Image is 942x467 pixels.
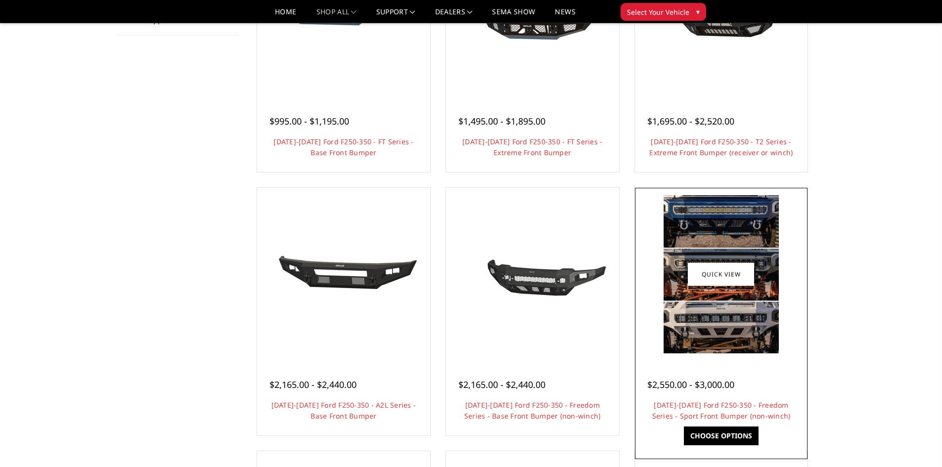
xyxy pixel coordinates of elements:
[260,190,428,358] a: 2023-2025 Ford F250-350 - A2L Series - Base Front Bumper
[464,400,601,421] a: [DATE]-[DATE] Ford F250-350 - Freedom Series - Base Front Bumper (non-winch)
[555,8,575,23] a: News
[316,8,357,23] a: shop all
[647,379,734,390] span: $2,550.00 - $3,000.00
[621,3,706,21] button: Select Your Vehicle
[273,137,413,157] a: [DATE]-[DATE] Ford F250-350 - FT Series - Base Front Bumper
[458,115,545,127] span: $1,495.00 - $1,895.00
[647,115,734,127] span: $1,695.00 - $2,520.00
[462,137,602,157] a: [DATE]-[DATE] Ford F250-350 - FT Series - Extreme Front Bumper
[637,190,806,358] a: 2023-2025 Ford F250-350 - Freedom Series - Sport Front Bumper (non-winch) Multiple lighting options
[449,190,617,358] a: 2023-2025 Ford F250-350 - Freedom Series - Base Front Bumper (non-winch) 2023-2025 Ford F250-350 ...
[376,8,415,23] a: Support
[893,420,942,467] iframe: Chat Widget
[458,379,545,390] span: $2,165.00 - $2,440.00
[492,8,535,23] a: SEMA Show
[664,195,779,353] img: Multiple lighting options
[271,400,416,421] a: [DATE]-[DATE] Ford F250-350 - A2L Series - Base Front Bumper
[696,6,700,17] span: ▾
[435,8,473,23] a: Dealers
[652,400,791,421] a: [DATE]-[DATE] Ford F250-350 - Freedom Series - Sport Front Bumper (non-winch)
[265,238,423,310] img: 2023-2025 Ford F250-350 - A2L Series - Base Front Bumper
[684,426,759,445] a: Choose Options
[649,137,793,157] a: [DATE]-[DATE] Ford F250-350 - T2 Series - Extreme Front Bumper (receiver or winch)
[269,115,349,127] span: $995.00 - $1,195.00
[688,262,754,286] a: Quick view
[269,379,357,390] span: $2,165.00 - $2,440.00
[275,8,296,23] a: Home
[627,7,689,17] span: Select Your Vehicle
